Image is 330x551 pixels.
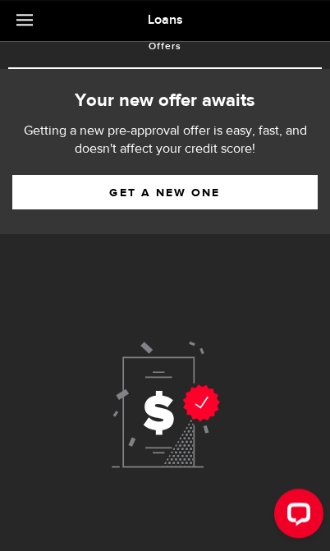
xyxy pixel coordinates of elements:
h2: Your new offer awaits [12,88,318,114]
a: Get a new one [12,175,318,209]
p: Getting a new pre-approval offer is easy, fast, and doesn't affect your credit score! [12,122,318,158]
a: Offers [8,26,322,67]
iframe: LiveChat chat widget [261,482,330,551]
ul: Tabs Navigation [8,26,322,69]
span: Loans [148,12,183,28]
